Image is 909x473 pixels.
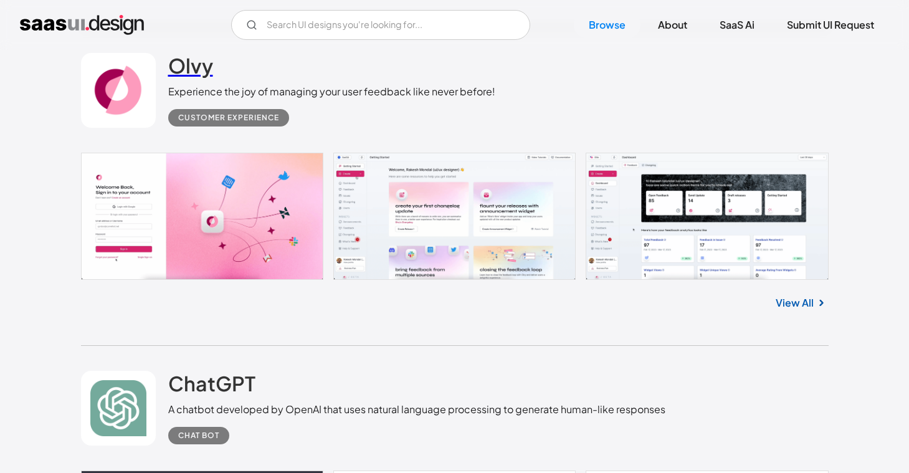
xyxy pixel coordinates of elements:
div: A chatbot developed by OpenAI that uses natural language processing to generate human-like responses [168,402,665,417]
a: View All [776,295,814,310]
a: SaaS Ai [705,11,769,39]
a: Submit UI Request [772,11,889,39]
a: Olvy [168,53,213,84]
div: Chat Bot [178,428,219,443]
a: Browse [574,11,640,39]
h2: ChatGPT [168,371,255,396]
form: Email Form [231,10,530,40]
a: home [20,15,144,35]
h2: Olvy [168,53,213,78]
div: Customer Experience [178,110,279,125]
div: Experience the joy of managing your user feedback like never before! [168,84,495,99]
a: ChatGPT [168,371,255,402]
a: About [643,11,702,39]
input: Search UI designs you're looking for... [231,10,530,40]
